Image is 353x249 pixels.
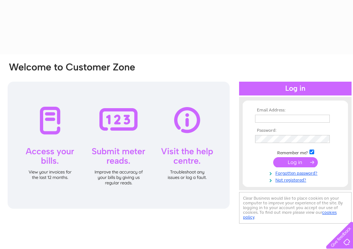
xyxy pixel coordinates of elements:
[255,176,337,183] a: Not registered?
[273,157,318,167] input: Submit
[253,148,337,156] td: Remember me?
[239,192,352,224] div: Clear Business would like to place cookies on your computer to improve your experience of the sit...
[253,108,337,113] th: Email Address:
[243,210,337,220] a: cookies policy
[253,128,337,133] th: Password:
[255,169,337,176] a: Forgotten password?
